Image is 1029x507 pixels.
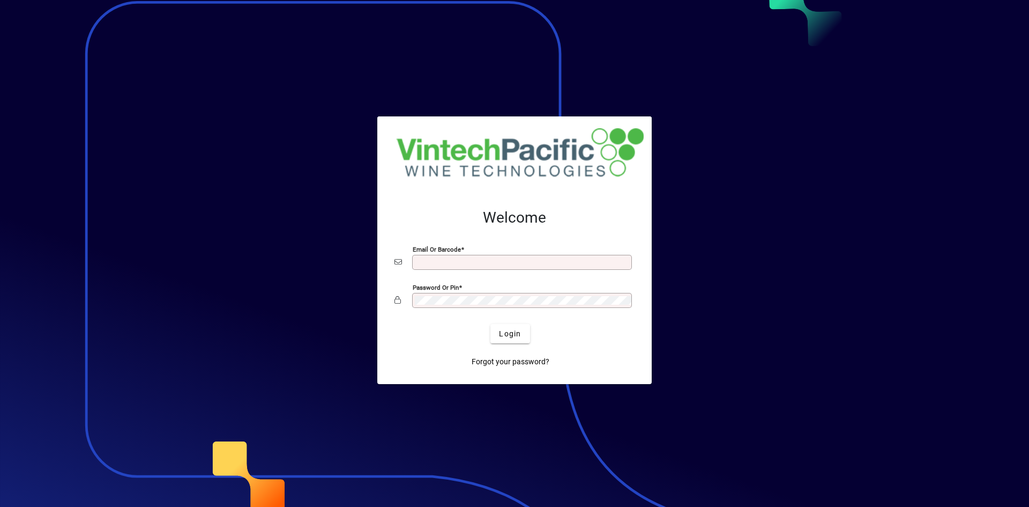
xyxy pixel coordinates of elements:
h2: Welcome [394,209,635,227]
mat-label: Password or Pin [413,284,459,291]
mat-label: Email or Barcode [413,246,461,253]
a: Forgot your password? [467,352,554,371]
span: Login [499,328,521,340]
span: Forgot your password? [472,356,549,368]
button: Login [490,324,530,343]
